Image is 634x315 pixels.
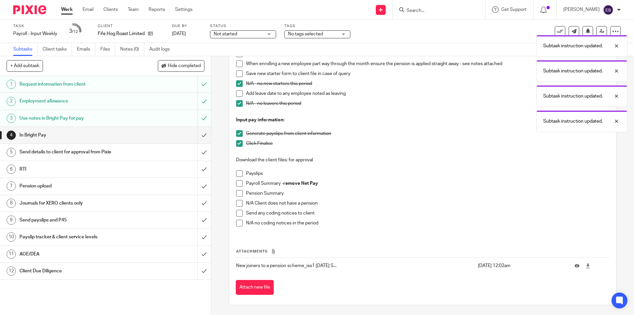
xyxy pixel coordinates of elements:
div: 12 [7,266,16,276]
span: No tags selected [288,32,323,36]
p: Send any coding notices to client [246,210,609,217]
h1: Client Due Diligence [19,266,134,276]
div: 7 [7,181,16,191]
span: Not started [214,32,237,36]
div: 8 [7,199,16,208]
a: Download [585,262,590,269]
h1: RTI [19,164,134,174]
div: 5 [7,148,16,157]
strong: remove Net Pay [283,181,318,186]
a: Email [83,6,93,13]
p: Generate payslips from client information [246,130,609,137]
small: /12 [72,30,78,33]
h1: Send details to client for approval from Pixie [19,147,134,157]
label: Due by [172,23,202,29]
p: Add leave date to any employee noted as leaving [246,90,609,97]
label: Task [13,23,57,29]
h1: Payslip tracker & client service levels [19,232,134,242]
span: Hide completed [168,63,201,69]
p: New joiners to a pension scheme_iss1 [DATE] S... [236,262,474,269]
p: Pension Summary [246,190,609,197]
p: Subtask instruction updated. [543,43,603,49]
div: Payroll - Input Weekly [13,30,57,37]
div: 11 [7,250,16,259]
h1: Employment allowance [19,96,134,106]
button: + Add subtask [7,60,43,71]
a: Settings [175,6,193,13]
a: Files [100,43,115,56]
label: Client [98,23,164,29]
p: Subtask instruction updated. [543,68,603,74]
h1: Pension upload [19,181,134,191]
p: Download the client files: for approval [236,157,609,163]
div: 1 [7,80,16,89]
a: Emails [77,43,95,56]
button: Hide completed [158,60,204,71]
h1: Use notes in Bright Pay for pay [19,113,134,123]
p: Subtask instruction updated. [543,93,603,99]
a: Team [128,6,139,13]
p: N/A no coding notices in the period [246,220,609,226]
div: 9 [7,216,16,225]
p: Click Finalise [246,140,609,147]
h1: Send payslips and P45 [19,215,134,225]
label: Tags [284,23,350,29]
p: N/A - no new starters this period [246,80,609,87]
p: Payroll Summary - [246,180,609,187]
h1: Journals for XERO clients only [19,198,134,208]
p: Fife Hog Roast Limited [98,30,145,37]
div: 6 [7,165,16,174]
p: N/A - no leavers this period [246,100,609,107]
div: 3 [7,114,16,123]
h1: In Bright Pay [19,130,134,140]
p: Save new starter form to client file in case of query [246,70,609,77]
p: When enrolling a new employee part way through the month ensure the pension is applied straight a... [246,60,609,67]
p: Subtask instruction updated. [543,118,603,125]
a: Work [61,6,73,13]
a: Reports [149,6,165,13]
div: 2 [7,97,16,106]
a: Audit logs [149,43,175,56]
img: svg%3E [603,5,614,15]
h1: Request information from client [19,79,134,89]
button: Attach new file [236,280,274,295]
p: Payslips [246,170,609,177]
a: Clients [103,6,118,13]
label: Status [210,23,276,29]
span: [DATE] [172,31,186,36]
p: [DATE] 12:02am [478,262,565,269]
span: Attachments [236,250,268,253]
div: 10 [7,232,16,242]
div: 4 [7,131,16,140]
a: Client tasks [43,43,72,56]
img: Pixie [13,5,46,14]
a: Notes (0) [120,43,144,56]
strong: Input pay information: [236,118,284,122]
div: 3 [69,27,78,35]
h1: AOE/DEA [19,249,134,259]
p: N/A Client does not have a pension [246,200,609,207]
a: Subtasks [13,43,38,56]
